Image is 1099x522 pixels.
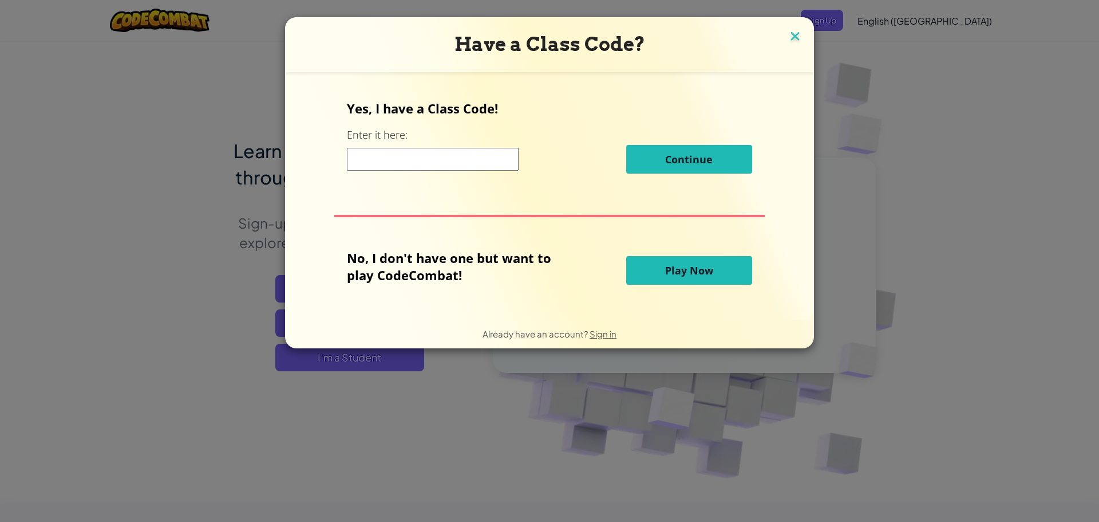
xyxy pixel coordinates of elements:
button: Play Now [626,256,752,285]
p: Yes, I have a Class Code! [347,100,752,117]
button: Continue [626,145,752,174]
a: Sign in [590,328,616,339]
span: Have a Class Code? [454,33,645,56]
span: Already have an account? [483,328,590,339]
span: Continue [665,152,713,166]
img: close icon [788,29,802,46]
p: No, I don't have one but want to play CodeCombat! [347,249,568,284]
label: Enter it here: [347,128,408,142]
span: Play Now [665,264,713,277]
